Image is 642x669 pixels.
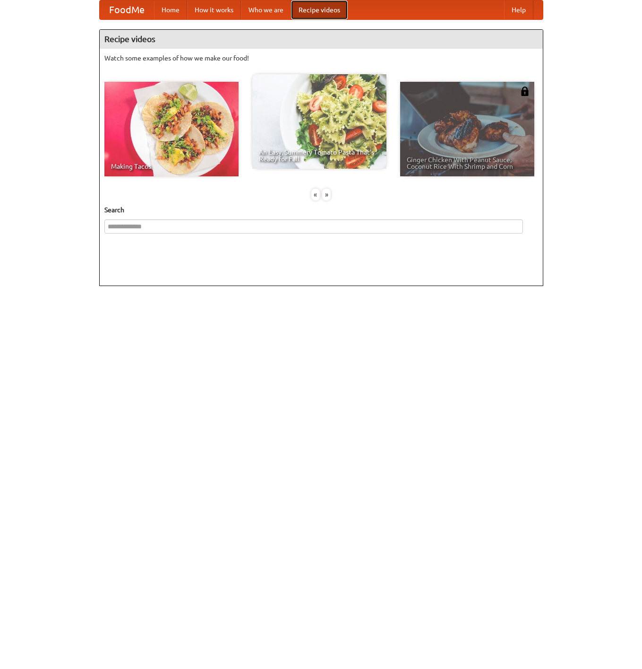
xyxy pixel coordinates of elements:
div: » [322,189,331,200]
p: Watch some examples of how we make our food! [104,53,538,63]
img: 483408.png [520,87,530,96]
a: Recipe videos [291,0,348,19]
a: Who we are [241,0,291,19]
span: Making Tacos [111,163,232,170]
a: Help [504,0,533,19]
a: FoodMe [100,0,154,19]
a: An Easy, Summery Tomato Pasta That's Ready for Fall [252,74,386,169]
a: Making Tacos [104,82,239,176]
h4: Recipe videos [100,30,543,49]
h5: Search [104,205,538,215]
div: « [311,189,320,200]
a: Home [154,0,187,19]
a: How it works [187,0,241,19]
span: An Easy, Summery Tomato Pasta That's Ready for Fall [259,149,380,162]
